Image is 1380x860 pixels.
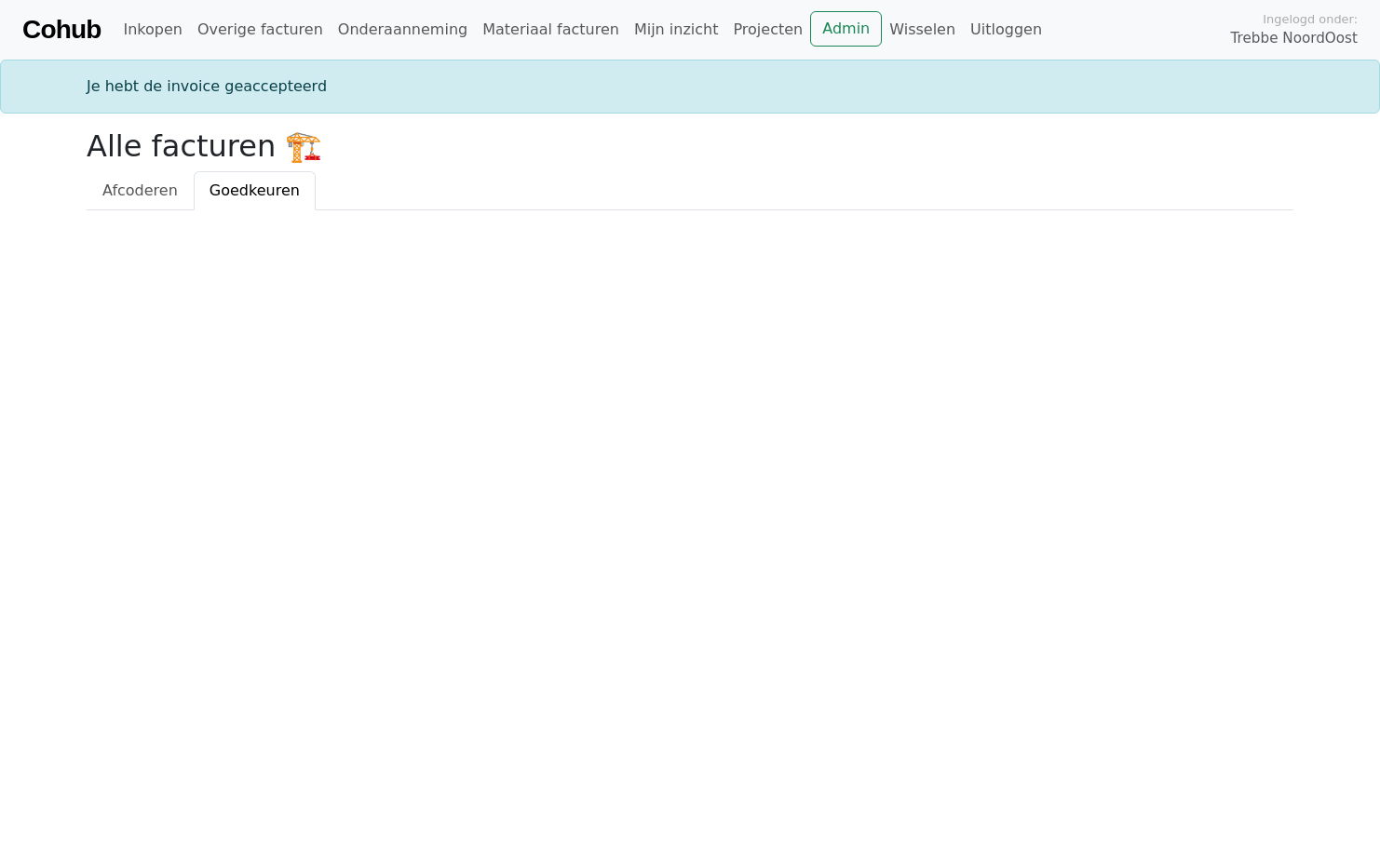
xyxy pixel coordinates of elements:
[194,171,316,210] a: Goedkeuren
[87,171,194,210] a: Afcoderen
[1263,10,1358,28] span: Ingelogd onder:
[1231,28,1358,49] span: Trebbe NoordOost
[87,128,1293,164] h2: Alle facturen 🏗️
[115,11,189,48] a: Inkopen
[102,181,178,199] span: Afcoderen
[963,11,1049,48] a: Uitloggen
[190,11,331,48] a: Overige facturen
[331,11,475,48] a: Onderaanneming
[882,11,963,48] a: Wisselen
[627,11,726,48] a: Mijn inzicht
[810,11,882,47] a: Admin
[210,181,300,199] span: Goedkeuren
[22,7,101,52] a: Cohub
[725,11,810,48] a: Projecten
[475,11,627,48] a: Materiaal facturen
[75,75,1305,98] div: Je hebt de invoice geaccepteerd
